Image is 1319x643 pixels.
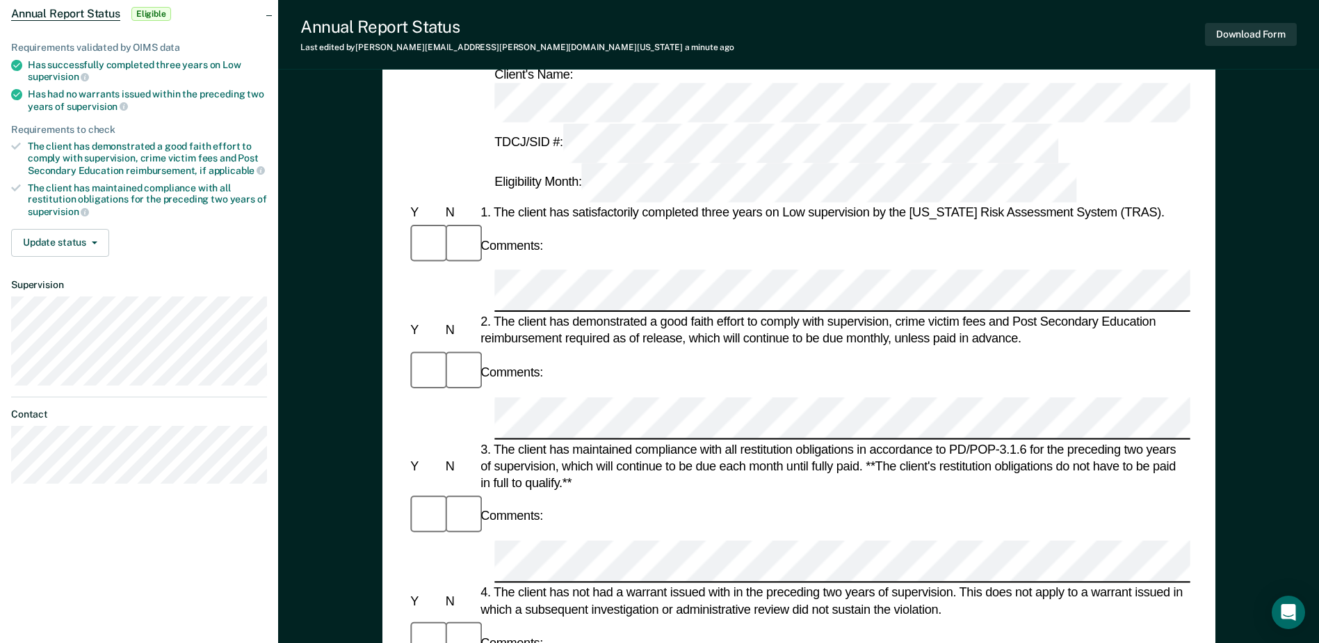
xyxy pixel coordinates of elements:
[28,71,89,82] span: supervision
[28,59,267,83] div: Has successfully completed three years on Low
[28,182,267,218] div: The client has maintained compliance with all restitution obligations for the preceding two years of
[209,165,265,176] span: applicable
[492,163,1079,203] div: Eligibility Month:
[407,322,442,339] div: Y
[478,507,546,524] div: Comments:
[685,42,735,52] span: a minute ago
[478,585,1190,618] div: 4. The client has not had a warrant issued with in the preceding two years of supervision. This d...
[442,322,477,339] div: N
[11,124,267,136] div: Requirements to check
[442,593,477,610] div: N
[407,458,442,475] div: Y
[442,458,477,475] div: N
[28,141,267,176] div: The client has demonstrated a good faith effort to comply with supervision, crime victim fees and...
[1205,23,1297,46] button: Download Form
[11,408,267,420] dt: Contact
[478,314,1190,347] div: 2. The client has demonstrated a good faith effort to comply with supervision, crime victim fees ...
[67,101,128,112] span: supervision
[11,42,267,54] div: Requirements validated by OIMS data
[407,204,442,221] div: Y
[492,123,1060,163] div: TDCJ/SID #:
[300,42,734,52] div: Last edited by [PERSON_NAME][EMAIL_ADDRESS][PERSON_NAME][DOMAIN_NAME][US_STATE]
[478,364,546,381] div: Comments:
[1272,596,1305,629] div: Open Intercom Messenger
[11,279,267,291] dt: Supervision
[478,440,1190,491] div: 3. The client has maintained compliance with all restitution obligations in accordance to PD/POP-...
[407,593,442,610] div: Y
[300,17,734,37] div: Annual Report Status
[131,7,171,21] span: Eligible
[28,206,89,217] span: supervision
[478,237,546,254] div: Comments:
[442,204,477,221] div: N
[11,229,109,257] button: Update status
[28,88,267,112] div: Has had no warrants issued within the preceding two years of
[478,204,1190,221] div: 1. The client has satisfactorily completed three years on Low supervision by the [US_STATE] Risk ...
[11,7,120,21] span: Annual Report Status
